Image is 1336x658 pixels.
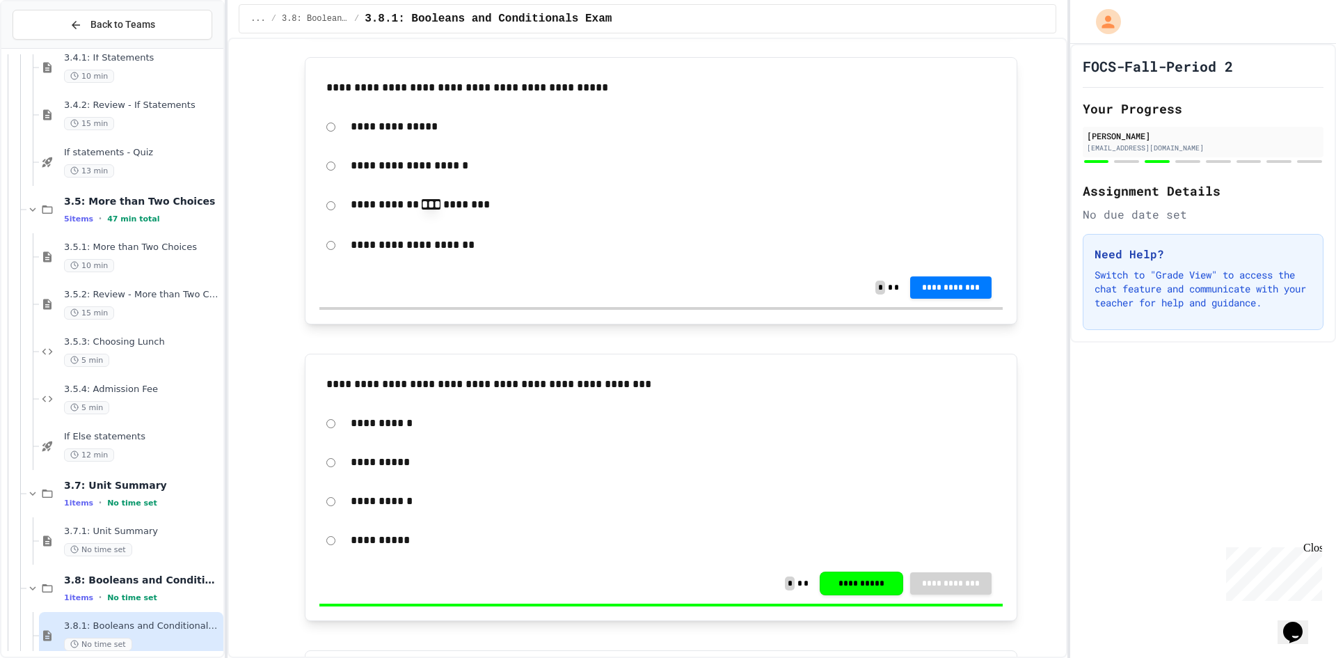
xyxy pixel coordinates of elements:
[64,289,221,301] span: 3.5.2: Review - More than Two Choices
[64,384,221,395] span: 3.5.4: Admission Fee
[1095,268,1312,310] p: Switch to "Grade View" to access the chat feature and communicate with your teacher for help and ...
[64,100,221,111] span: 3.4.2: Review - If Statements
[64,117,114,130] span: 15 min
[99,213,102,224] span: •
[1087,130,1319,142] div: [PERSON_NAME]
[99,497,102,508] span: •
[1220,542,1322,601] iframe: chat widget
[354,13,359,24] span: /
[64,448,114,462] span: 12 min
[107,593,157,602] span: No time set
[1083,206,1323,223] div: No due date set
[107,214,159,224] span: 47 min total
[64,259,114,272] span: 10 min
[64,70,114,83] span: 10 min
[64,574,221,586] span: 3.8: Booleans and Conditionals Quiz
[64,147,221,159] span: If statements - Quiz
[64,306,114,320] span: 15 min
[64,638,132,651] span: No time set
[64,479,221,492] span: 3.7: Unit Summary
[1081,6,1124,38] div: My Account
[64,354,109,367] span: 5 min
[64,543,132,556] span: No time set
[271,13,276,24] span: /
[107,499,157,508] span: No time set
[64,499,93,508] span: 1 items
[1087,143,1319,153] div: [EMAIL_ADDRESS][DOMAIN_NAME]
[64,52,221,64] span: 3.4.1: If Statements
[99,592,102,603] span: •
[250,13,266,24] span: ...
[64,336,221,348] span: 3.5.3: Choosing Lunch
[64,195,221,207] span: 3.5: More than Two Choices
[6,6,96,88] div: Chat with us now!Close
[64,242,221,253] span: 3.5.1: More than Two Choices
[64,214,93,224] span: 5 items
[1083,181,1323,201] h2: Assignment Details
[365,10,612,27] span: 3.8.1: Booleans and Conditionals Exam
[64,401,109,414] span: 5 min
[64,593,93,602] span: 1 items
[1278,602,1322,644] iframe: chat widget
[64,431,221,443] span: If Else statements
[1095,246,1312,263] h3: Need Help?
[90,17,155,32] span: Back to Teams
[1083,56,1233,76] h1: FOCS-Fall-Period 2
[64,164,114,178] span: 13 min
[64,620,221,632] span: 3.8.1: Booleans and Conditionals Exam
[64,526,221,538] span: 3.7.1: Unit Summary
[282,13,349,24] span: 3.8: Booleans and Conditionals Quiz
[1083,99,1323,118] h2: Your Progress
